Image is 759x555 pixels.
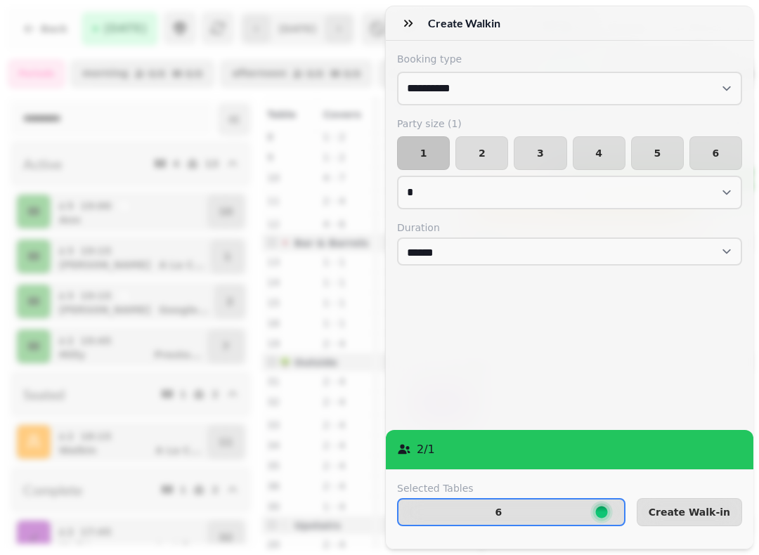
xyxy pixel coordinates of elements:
[455,136,508,170] button: 2
[467,148,496,158] span: 2
[397,117,742,131] label: Party size ( 1 )
[397,136,450,170] button: 1
[397,498,625,526] button: 6
[649,507,730,517] span: Create Walk-in
[689,136,742,170] button: 6
[637,498,742,526] button: Create Walk-in
[428,15,506,32] h3: Create walkin
[514,136,566,170] button: 3
[526,148,554,158] span: 3
[573,136,625,170] button: 4
[631,136,684,170] button: 5
[701,148,730,158] span: 6
[397,481,625,495] label: Selected Tables
[417,441,435,458] p: 2 / 1
[495,507,502,517] p: 6
[397,221,742,235] label: Duration
[409,148,438,158] span: 1
[643,148,672,158] span: 5
[397,52,742,66] label: Booking type
[585,148,614,158] span: 4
